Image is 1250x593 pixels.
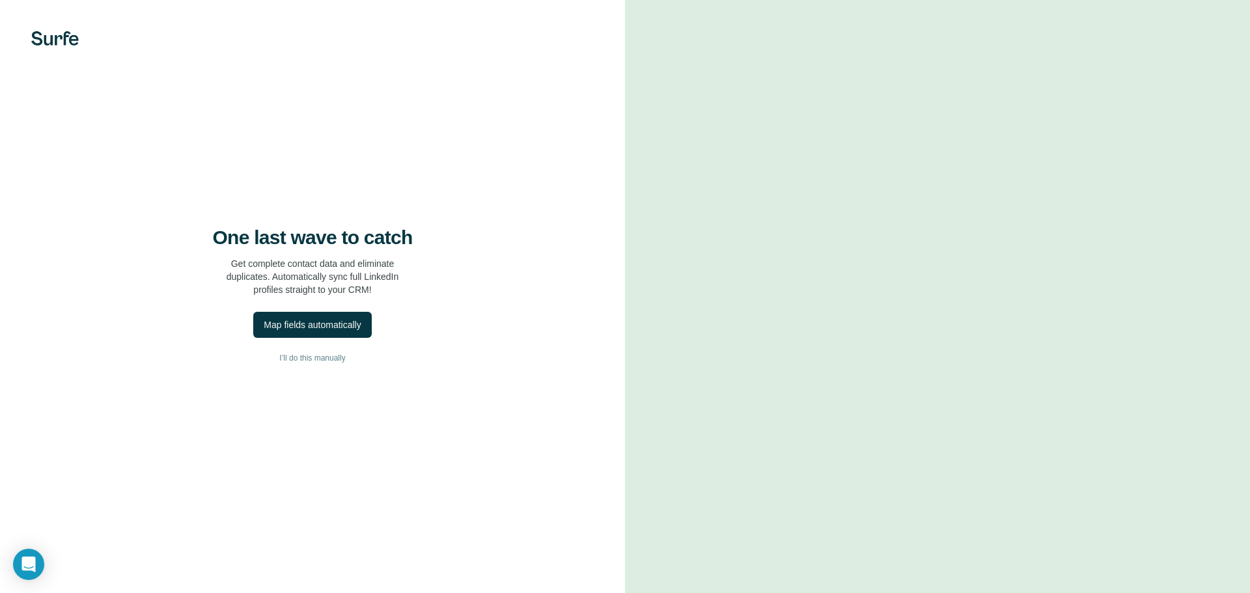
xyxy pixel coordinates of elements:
[31,31,79,46] img: Surfe's logo
[213,226,413,249] h4: One last wave to catch
[253,312,371,338] button: Map fields automatically
[26,348,599,368] button: I’ll do this manually
[227,257,399,296] p: Get complete contact data and eliminate duplicates. Automatically sync full LinkedIn profiles str...
[279,352,345,364] span: I’ll do this manually
[264,318,361,331] div: Map fields automatically
[13,549,44,580] div: Open Intercom Messenger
